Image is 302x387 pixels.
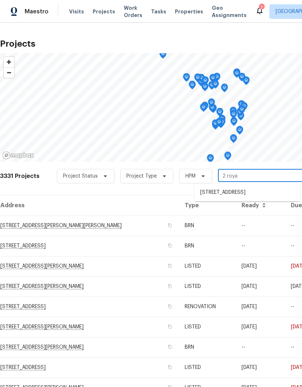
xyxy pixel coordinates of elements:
div: Map marker [218,115,226,126]
div: Map marker [240,102,248,113]
div: Map marker [230,107,237,118]
div: 7 [259,4,264,12]
div: Map marker [159,50,167,61]
td: -- [236,337,285,357]
input: Search projects [218,171,301,182]
td: LISTED [179,317,236,337]
div: Map marker [243,76,250,88]
div: Map marker [224,152,231,163]
li: [STREET_ADDRESS] [194,187,300,199]
div: Map marker [233,69,240,80]
td: BRN [179,236,236,256]
td: [DATE] [236,256,285,276]
div: Map marker [238,105,246,116]
td: [DATE] [236,317,285,337]
div: Map marker [201,102,209,113]
div: Map marker [189,81,196,92]
div: Map marker [216,108,223,119]
button: Copy Address [167,283,173,289]
div: Map marker [215,118,223,129]
button: Copy Address [167,242,173,249]
button: Copy Address [167,364,173,370]
td: BRN [179,337,236,357]
td: LISTED [179,256,236,276]
th: Ready [236,195,285,216]
th: Type [179,195,236,216]
span: Projects [93,8,115,15]
div: Map marker [208,98,215,110]
td: [DATE] [236,297,285,317]
div: Map marker [183,73,190,84]
div: Map marker [207,154,214,165]
div: Map marker [230,110,237,121]
div: Map marker [209,74,217,85]
div: Map marker [202,76,209,88]
div: Map marker [194,73,201,85]
button: Zoom in [4,57,14,67]
button: Copy Address [167,222,173,229]
div: Map marker [221,84,228,95]
span: Geo Assignments [212,4,247,19]
div: Map marker [198,74,205,85]
span: Work Orders [124,4,142,19]
td: -- [236,216,285,236]
span: Maestro [25,8,49,15]
span: Project Status [63,173,98,180]
button: Copy Address [167,344,173,350]
button: Zoom out [4,67,14,78]
span: Visits [69,8,84,15]
div: Map marker [212,80,219,91]
div: Map marker [233,68,240,80]
td: RENOVATION [179,297,236,317]
span: Project Type [126,173,157,180]
div: Map marker [236,126,243,137]
a: Mapbox homepage [2,151,34,160]
button: Copy Address [167,263,173,269]
div: Map marker [238,73,246,84]
span: Zoom out [4,68,14,78]
td: [DATE] [236,276,285,297]
div: Map marker [201,82,209,94]
div: Map marker [230,117,238,128]
td: LISTED [179,357,236,378]
span: Tasks [151,9,166,14]
div: Map marker [200,103,207,114]
span: Properties [175,8,203,15]
td: -- [236,236,285,256]
td: [DATE] [236,357,285,378]
div: Map marker [230,134,237,145]
button: Copy Address [167,323,173,330]
button: Copy Address [167,303,173,310]
td: BRN [179,216,236,236]
td: LISTED [179,276,236,297]
div: Map marker [238,100,245,111]
div: Map marker [213,73,221,84]
span: HPM [185,173,196,180]
div: Map marker [212,119,219,131]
